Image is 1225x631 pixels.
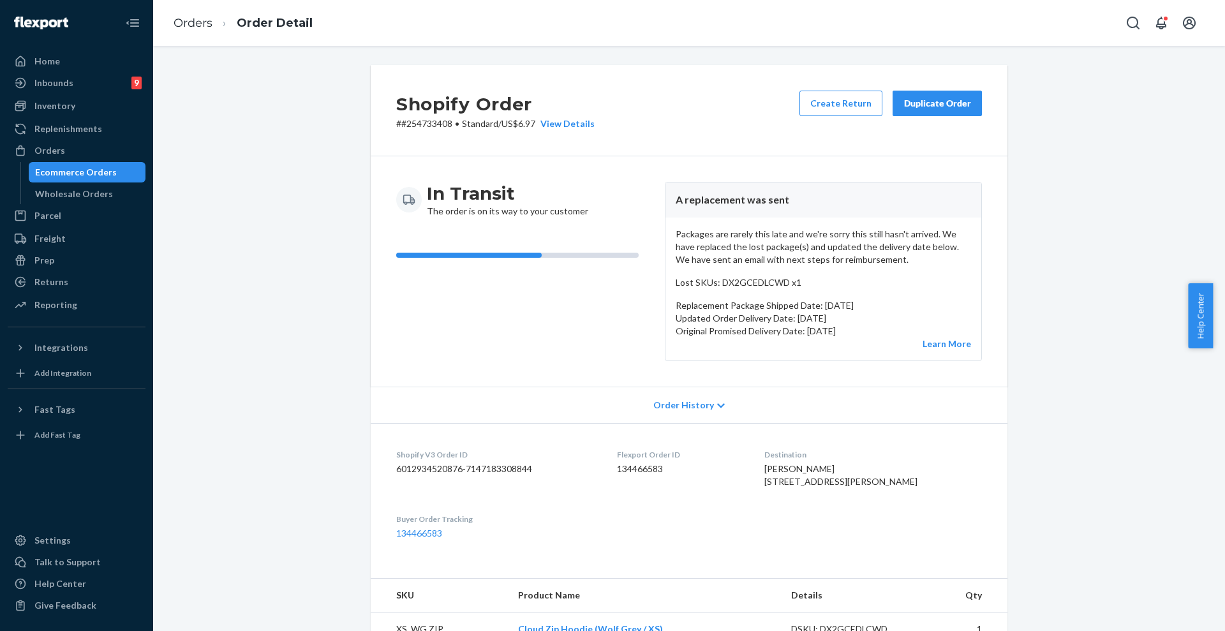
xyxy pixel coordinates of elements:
[371,579,508,612] th: SKU
[1120,10,1146,36] button: Open Search Box
[396,528,442,538] a: 134466583
[396,463,597,475] dd: 6012934520876-7147183308844
[8,96,145,116] a: Inventory
[34,577,86,590] div: Help Center
[163,4,323,42] ol: breadcrumbs
[1148,10,1174,36] button: Open notifications
[131,77,142,89] div: 9
[29,184,146,204] a: Wholesale Orders
[34,429,80,440] div: Add Fast Tag
[34,367,91,378] div: Add Integration
[8,272,145,292] a: Returns
[237,16,313,30] a: Order Detail
[1188,283,1213,348] button: Help Center
[8,295,145,315] a: Reporting
[34,232,66,245] div: Freight
[903,97,971,110] div: Duplicate Order
[34,299,77,311] div: Reporting
[764,463,917,487] span: [PERSON_NAME] [STREET_ADDRESS][PERSON_NAME]
[8,574,145,594] a: Help Center
[923,338,971,349] a: Learn More
[427,182,588,218] div: The order is on its way to your customer
[8,363,145,383] a: Add Integration
[8,338,145,358] button: Integrations
[34,599,96,612] div: Give Feedback
[653,399,714,412] span: Order History
[396,449,597,460] dt: Shopify V3 Order ID
[508,579,781,612] th: Product Name
[34,100,75,112] div: Inventory
[676,312,971,325] p: Updated Order Delivery Date: [DATE]
[676,276,971,289] p: Lost SKUs: DX2GCEDLCWD x1
[14,17,68,29] img: Flexport logo
[34,403,75,416] div: Fast Tags
[921,579,1007,612] th: Qty
[676,228,971,266] p: Packages are rarely this late and we're sorry this still hasn't arrived. We have replaced the los...
[462,118,498,129] span: Standard
[34,276,68,288] div: Returns
[34,341,88,354] div: Integrations
[34,254,54,267] div: Prep
[535,117,595,130] button: View Details
[396,117,595,130] p: # #254733408 / US$6.97
[396,514,597,524] dt: Buyer Order Tracking
[34,556,101,568] div: Talk to Support
[29,162,146,182] a: Ecommerce Orders
[8,140,145,161] a: Orders
[35,188,113,200] div: Wholesale Orders
[8,228,145,249] a: Freight
[764,449,982,460] dt: Destination
[781,579,921,612] th: Details
[1177,10,1202,36] button: Open account menu
[427,182,588,205] h3: In Transit
[676,325,971,338] p: Original Promised Delivery Date: [DATE]
[8,205,145,226] a: Parcel
[8,425,145,445] a: Add Fast Tag
[35,166,117,179] div: Ecommerce Orders
[8,399,145,420] button: Fast Tags
[617,463,745,475] dd: 134466583
[893,91,982,116] button: Duplicate Order
[455,118,459,129] span: •
[8,119,145,139] a: Replenishments
[8,250,145,271] a: Prep
[34,534,71,547] div: Settings
[34,122,102,135] div: Replenishments
[34,144,65,157] div: Orders
[8,51,145,71] a: Home
[617,449,745,460] dt: Flexport Order ID
[174,16,212,30] a: Orders
[8,552,145,572] a: Talk to Support
[665,182,981,218] header: A replacement was sent
[799,91,882,116] button: Create Return
[34,55,60,68] div: Home
[8,595,145,616] button: Give Feedback
[8,530,145,551] a: Settings
[8,73,145,93] a: Inbounds9
[396,91,595,117] h2: Shopify Order
[676,299,971,312] p: Replacement Package Shipped Date: [DATE]
[120,10,145,36] button: Close Navigation
[34,77,73,89] div: Inbounds
[34,209,61,222] div: Parcel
